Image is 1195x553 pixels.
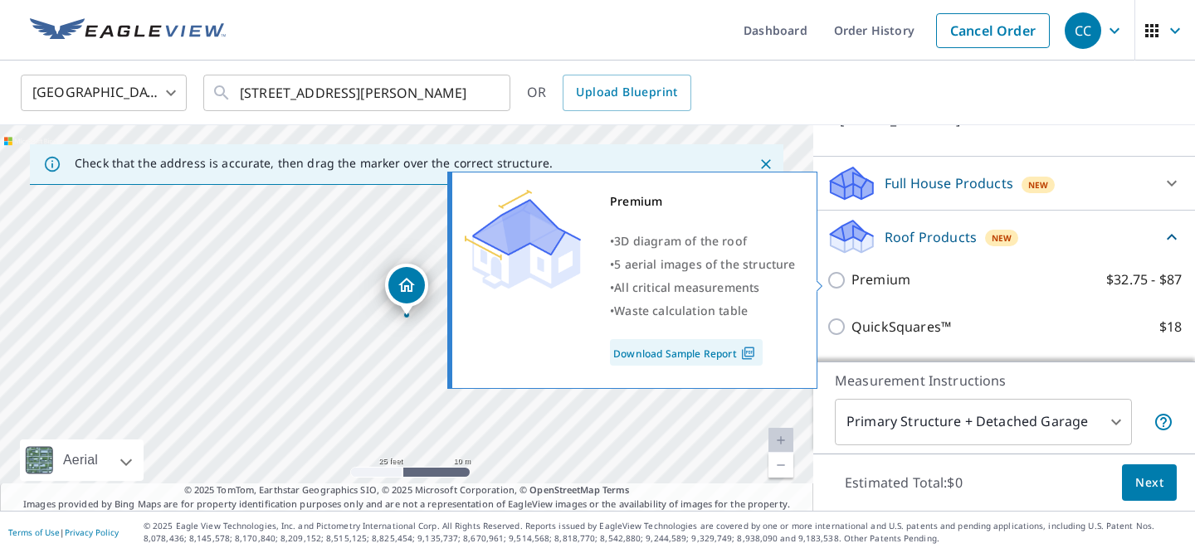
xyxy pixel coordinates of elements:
[8,527,119,537] p: |
[75,156,553,171] p: Check that the address is accurate, then drag the marker over the correct structure.
[527,75,691,111] div: OR
[30,18,226,43] img: EV Logo
[610,190,796,213] div: Premium
[1106,269,1182,290] p: $32.75 - $87
[20,439,144,481] div: Aerial
[610,230,796,253] div: •
[851,269,910,290] p: Premium
[768,453,793,478] a: Current Level 20, Zoom Out
[835,371,1173,390] p: Measurement Instructions
[184,483,630,497] span: © 2025 TomTom, Earthstar Geographics SIO, © 2025 Microsoft Corporation, ©
[768,428,793,453] a: Current Level 20, Zoom In Disabled
[602,483,630,496] a: Terms
[755,153,777,175] button: Close
[385,264,428,315] div: Dropped pin, building 1, Residential property, 135 Wakefield Dr Athens, GA 30605
[465,190,581,289] img: Premium
[1065,12,1101,49] div: CC
[1135,473,1163,493] span: Next
[885,173,1013,193] p: Full House Products
[992,231,1012,245] span: New
[563,75,690,111] a: Upload Blueprint
[1122,464,1177,502] button: Next
[144,520,1187,545] p: © 2025 Eagle View Technologies, Inc. and Pictometry International Corp. All Rights Reserved. Repo...
[851,317,951,337] p: QuickSquares™
[58,439,103,481] div: Aerial
[827,163,1182,203] div: Full House ProductsNew
[936,13,1050,48] a: Cancel Order
[832,464,976,501] p: Estimated Total: $0
[8,526,60,538] a: Terms of Use
[610,299,796,323] div: •
[835,399,1132,445] div: Primary Structure + Detached Garage
[610,339,763,366] a: Download Sample Report
[1154,412,1173,432] span: Your report will include the primary structure and a detached garage if one exists.
[614,256,795,272] span: 5 aerial images of the structure
[240,70,476,116] input: Search by address or latitude-longitude
[885,227,977,247] p: Roof Products
[21,70,187,116] div: [GEOGRAPHIC_DATA]
[529,483,599,496] a: OpenStreetMap
[614,303,748,318] span: Waste calculation table
[610,253,796,276] div: •
[614,233,747,249] span: 3D diagram of the roof
[65,526,119,538] a: Privacy Policy
[737,346,759,361] img: Pdf Icon
[610,276,796,299] div: •
[576,82,677,103] span: Upload Blueprint
[1028,178,1049,192] span: New
[614,279,759,295] span: All critical measurements
[1159,317,1182,337] p: $18
[827,217,1182,256] div: Roof ProductsNew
